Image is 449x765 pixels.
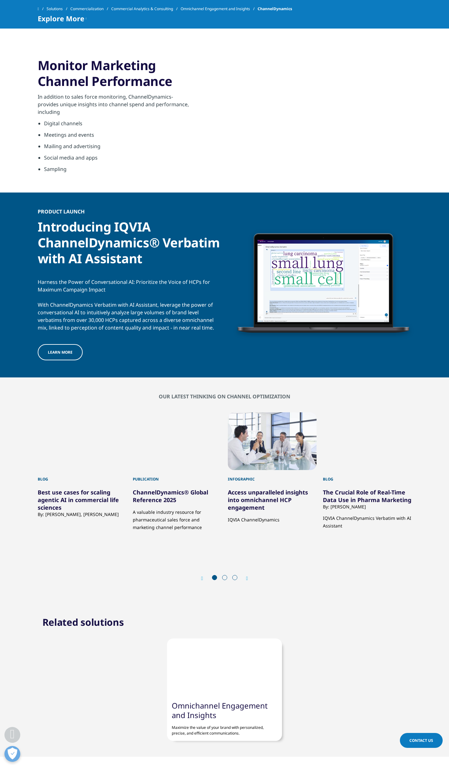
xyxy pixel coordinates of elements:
a: Best use cases for scaling agentic AI in commercial life sciences [38,488,119,511]
a: Access unparalleled insights into omnichannel HCP engagement [228,488,308,511]
div: Publication [133,470,221,482]
span: Explore More [38,15,84,22]
div: Blog [323,470,412,482]
div: By: [PERSON_NAME] [323,504,412,510]
div: Introducing IQVIA ChannelDynamics® Verbatim with AI Assistant [38,215,220,266]
a: Commercialization [70,3,111,15]
div: Previous slide [201,575,209,581]
a: Commercial Analytics & Consulting [111,3,181,15]
div: By: [PERSON_NAME], [PERSON_NAME] [38,511,126,517]
p: A valuable industry resource for pharmaceutical sales force and marketing channel performance [133,504,221,531]
div: Infographic [228,470,317,482]
p: IQVIA ChannelDynamics Verbatim with AI Assistant [323,510,412,530]
button: Open Preferences [4,746,20,762]
li: Mailing and advertising [44,142,191,154]
li: Social media and apps [44,154,191,165]
h2: Our latest thinking on channel optimization [38,393,412,400]
li: Sampling [44,165,191,177]
div: 2 / 11 [133,412,221,546]
span: Contact Us [409,738,433,743]
a: ChannelDynamics® Global Reference 2025 [133,488,208,504]
a: Omnichannel Engagement and Insights [181,3,258,15]
h3: Monitor Marketing Channel Performance [38,57,191,89]
div: Harness the Power of Conversational AI: Prioritize the Voice of HCPs for Maximum Campaign Impact ... [38,266,220,331]
a: Omnichannel Engagement and Insights [172,700,268,720]
li: Meetings and events [44,131,191,142]
span: Learn more [48,350,73,355]
span: ChannelDynamics [258,3,292,15]
div: Blog [38,470,126,482]
p: In addition to sales force monitoring, ChannelDynamics­ provides unique insights into channel spe... [38,93,191,120]
div: 1 / 11 [38,412,126,546]
p: IQVIA ChannelDynamics [228,511,317,524]
div: 4 / 11 [323,412,412,546]
a: Learn more [38,344,83,360]
div: 3 / 11 [228,412,317,546]
img: Female doctor using smart phone [214,58,399,176]
p: Maximize the value of your brand with personalized, precise, and efficient communications. [172,720,277,736]
a: The Crucial Role of Real-Time Data Use in Pharma Marketing [323,488,411,504]
h2: Related solutions [42,616,124,629]
div: PRODUCT LAUNCH [38,208,220,215]
a: Contact Us [400,733,443,748]
a: Solutions [47,3,70,15]
li: Digital channels [44,120,191,131]
div: Next slide [240,575,248,581]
